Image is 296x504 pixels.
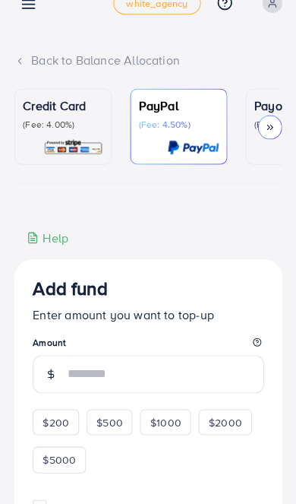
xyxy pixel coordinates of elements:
[167,138,219,156] img: card
[27,229,68,246] div: Help
[208,414,241,429] span: $2000
[33,277,263,299] h3: Add fund
[43,451,76,466] span: $5000
[150,414,181,429] span: $1000
[23,97,103,115] p: Credit Card
[231,436,285,493] iframe: Chat
[14,52,282,69] div: Back to Balance Allocation
[138,118,219,130] p: (Fee: 4.50%)
[43,138,103,156] img: card
[96,414,123,429] span: $500
[33,335,263,354] legend: Amount
[138,97,219,115] p: PayPal
[23,118,103,130] p: (Fee: 4.00%)
[33,305,263,323] p: Enter amount you want to top-up
[43,414,69,429] span: $200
